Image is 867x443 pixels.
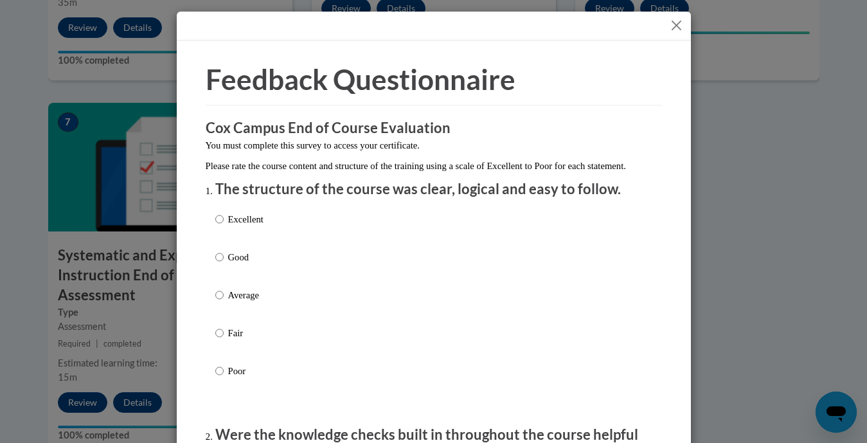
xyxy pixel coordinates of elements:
[228,326,264,340] p: Fair
[228,288,264,302] p: Average
[206,118,662,138] h3: Cox Campus End of Course Evaluation
[215,364,224,378] input: Poor
[228,364,264,378] p: Poor
[206,159,662,173] p: Please rate the course content and structure of the training using a scale of Excellent to Poor f...
[215,179,652,199] p: The structure of the course was clear, logical and easy to follow.
[228,212,264,226] p: Excellent
[228,250,264,264] p: Good
[215,250,224,264] input: Good
[215,288,224,302] input: Average
[206,62,515,96] span: Feedback Questionnaire
[668,17,684,33] button: Close
[206,138,662,152] p: You must complete this survey to access your certificate.
[215,326,224,340] input: Fair
[215,212,224,226] input: Excellent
